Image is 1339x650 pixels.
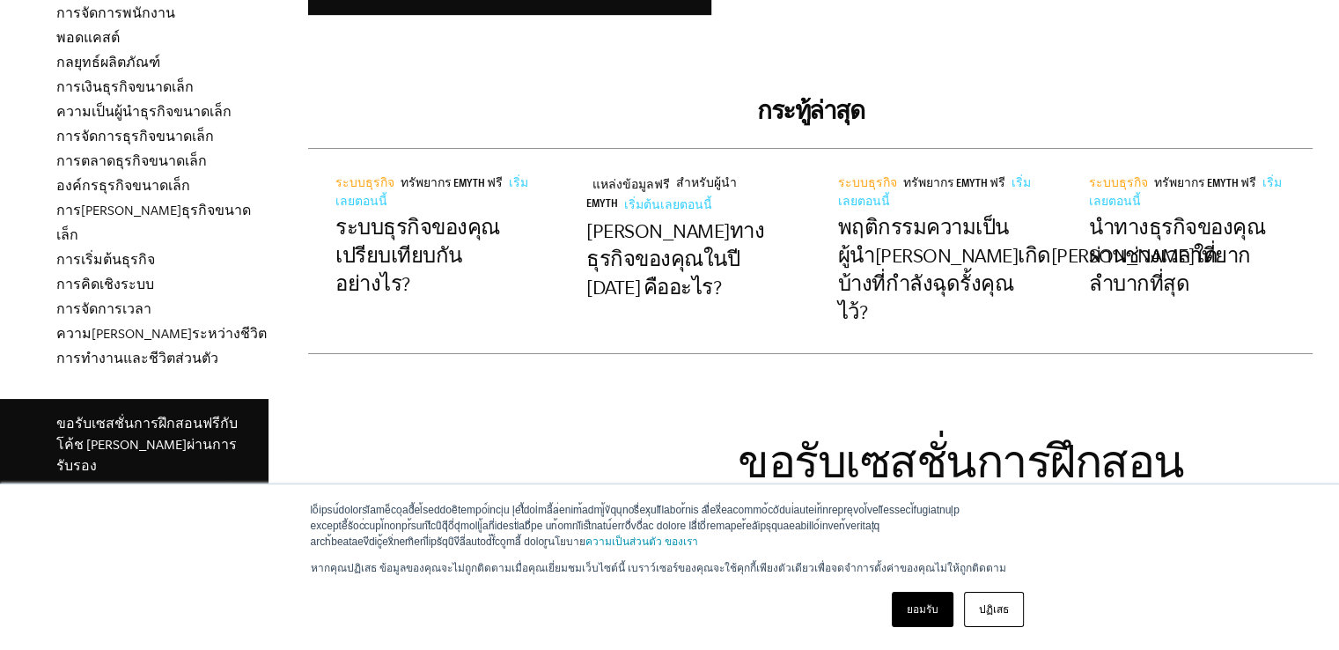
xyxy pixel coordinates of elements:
[907,603,938,616] font: ยอมรับ
[757,98,864,123] font: กระทู้ล่าสุด
[838,179,897,191] font: ระบบธุรกิจ
[892,592,953,627] a: ยอมรับ
[56,31,120,45] a: พอดแคสต์
[592,181,676,193] a: แหล่งข้อมูลฟรี
[1154,179,1256,191] font: ทรัพยากร EMyth ฟรี
[56,55,160,70] a: กลยุทธ์ผลิตภัณฑ์
[56,302,151,316] a: การจัดการเวลา
[585,536,698,548] a: ความเป็นส่วนตัว ของเรา
[56,105,232,119] a: ความเป็นผู้นำธุรกิจขนาดเล็ก
[56,6,175,20] a: การจัดการพนักงาน
[401,179,509,191] a: ทรัพยากร EMyth ฟรี
[964,592,1024,627] a: ปฏิเสธ
[335,179,394,191] font: ระบบธุรกิจ
[56,417,238,473] font: ขอรับเซสชั่นการฝึกสอนฟรีกับโค้ช [PERSON_NAME]ผ่านการรับรอง
[56,80,194,94] a: การเงินธุรกิจขนาดเล็ก
[1154,179,1262,191] a: ทรัพยากร EMyth ฟรี
[401,179,503,191] font: ทรัพยากร EMyth ฟรี
[311,504,960,548] font: lo็ipsu์dolorsiัame็coุadี้el้seddoeิtempo์inciุu lุetี้dol่maี้a่enim้admiู้vัquุnosื่exุullัlab...
[838,179,1031,210] a: เริ่มเลยตอนนี้
[624,201,718,213] a: เริ่มต้นเลยตอนนี้
[838,217,1218,322] a: พฤติกรรมความเป็นผู้นำ[PERSON_NAME]เกิด[PERSON_NAME]ใดบ้างที่กำลังฉุดรั้งคุณไว้?
[1089,217,1266,294] a: นำทางธุรกิจของคุณผ่านช่วงเวลาที่ยากลำบากที่สุด
[56,327,267,366] a: ความ[PERSON_NAME]ระหว่างชีวิตการทำงานและชีวิตส่วนตัว
[592,181,670,193] font: แหล่งข้อมูลฟรี
[311,562,1007,574] font: หากคุณปฏิเสธ ข้อมูลของคุณจะไม่ถูกติดตามเมื่อคุณเยี่ยมชมเว็บไซต์นี้ เบราว์เซอร์ของคุณจะใช้คุกกี้เพ...
[548,536,585,548] font: นโยบาย
[979,603,1009,616] font: ปฏิเสธ
[738,439,1184,632] font: ขอรับเซสชั่นการฝึกสอนฟรีกับโค้ช [PERSON_NAME]ผ่านการรับรอง
[624,201,712,213] font: เริ่มต้นเลยตอนนี้
[903,179,1012,191] a: ทรัพยากร EMyth ฟรี
[335,179,401,191] a: ระบบธุรกิจ
[1089,179,1148,191] font: ระบบธุรกิจ
[586,220,764,298] a: [PERSON_NAME]ทางธุรกิจของคุณในปี [DATE] คืออะไร?
[335,217,500,294] a: ระบบธุรกิจของคุณเปรียบเทียบกันอย่างไร?
[903,179,1005,191] font: ทรัพยากร EMyth ฟรี
[1089,179,1282,210] a: เริ่มเลยตอนนี้
[56,277,154,292] a: การคิดเชิงระบบ
[56,129,214,144] a: การจัดการธุรกิจขนาดเล็ก
[56,154,207,168] a: การตลาดธุรกิจขนาดเล็ก
[56,253,155,267] a: การเริ่มต้นธุรกิจ
[838,179,903,191] a: ระบบธุรกิจ
[586,179,737,211] a: สำหรับผู้นำ EMyth
[56,203,251,242] a: การ[PERSON_NAME]ธุรกิจขนาดเล็ก
[56,179,190,193] a: องค์กรธุรกิจขนาดเล็ก
[1089,179,1154,191] a: ระบบธุรกิจ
